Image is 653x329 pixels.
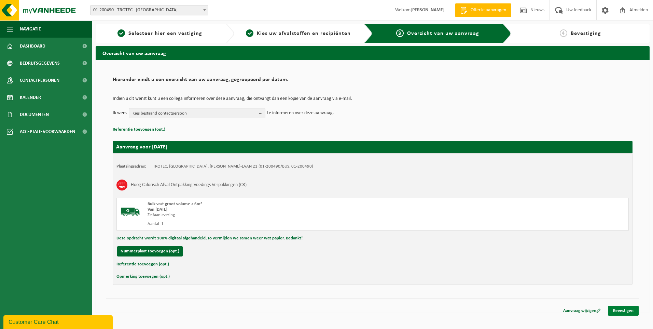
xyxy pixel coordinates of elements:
span: 2 [246,29,253,37]
td: TROTEC, [GEOGRAPHIC_DATA], [PERSON_NAME]-LAAN 21 (01-200490/BUS, 01-200490) [153,164,313,169]
span: Dashboard [20,38,45,55]
span: Kalender [20,89,41,106]
strong: Plaatsingsadres: [116,164,146,169]
button: Opmerking toevoegen (opt.) [116,272,170,281]
iframe: chat widget [3,314,114,329]
p: te informeren over deze aanvraag. [267,108,334,118]
span: Bedrijfsgegevens [20,55,60,72]
a: Bevestigen [608,306,639,316]
button: Deze opdracht wordt 100% digitaal afgehandeld, zo vermijden we samen weer wat papier. Bedankt! [116,234,303,243]
span: Navigatie [20,21,41,38]
span: Bulk vast groot volume > 6m³ [148,202,202,206]
span: 01-200490 - TROTEC - VEURNE [91,5,208,15]
span: 01-200490 - TROTEC - VEURNE [90,5,208,15]
span: Contactpersonen [20,72,59,89]
span: 1 [117,29,125,37]
a: Offerte aanvragen [455,3,511,17]
span: Kies bestaand contactpersoon [133,108,256,119]
button: Nummerplaat toevoegen (opt.) [117,246,183,256]
strong: Van [DATE] [148,207,167,212]
button: Referentie toevoegen (opt.) [116,260,169,269]
strong: Aanvraag voor [DATE] [116,144,167,150]
h2: Overzicht van uw aanvraag [96,46,650,60]
h2: Hieronder vindt u een overzicht van uw aanvraag, gegroepeerd per datum. [113,77,633,86]
span: Bevestiging [571,31,601,36]
span: Acceptatievoorwaarden [20,123,75,140]
button: Kies bestaand contactpersoon [129,108,265,118]
span: Documenten [20,106,49,123]
div: Zelfaanlevering [148,212,400,218]
a: 2Kies uw afvalstoffen en recipiënten [238,29,359,38]
a: 1Selecteer hier een vestiging [99,29,221,38]
span: 3 [396,29,404,37]
p: Ik wens [113,108,127,118]
span: Offerte aanvragen [469,7,508,14]
div: Aantal: 1 [148,221,400,227]
span: Kies uw afvalstoffen en recipiënten [257,31,351,36]
span: Selecteer hier een vestiging [128,31,202,36]
span: 4 [560,29,567,37]
strong: [PERSON_NAME] [411,8,445,13]
a: Aanvraag wijzigen [558,306,606,316]
button: Referentie toevoegen (opt.) [113,125,165,134]
span: Overzicht van uw aanvraag [407,31,479,36]
p: Indien u dit wenst kunt u een collega informeren over deze aanvraag, die ontvangt dan een kopie v... [113,96,633,101]
img: BL-SO-LV.png [120,201,141,222]
h3: Hoog Calorisch Afval Ontpakking Voedings Verpakkingen (CR) [131,180,247,190]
